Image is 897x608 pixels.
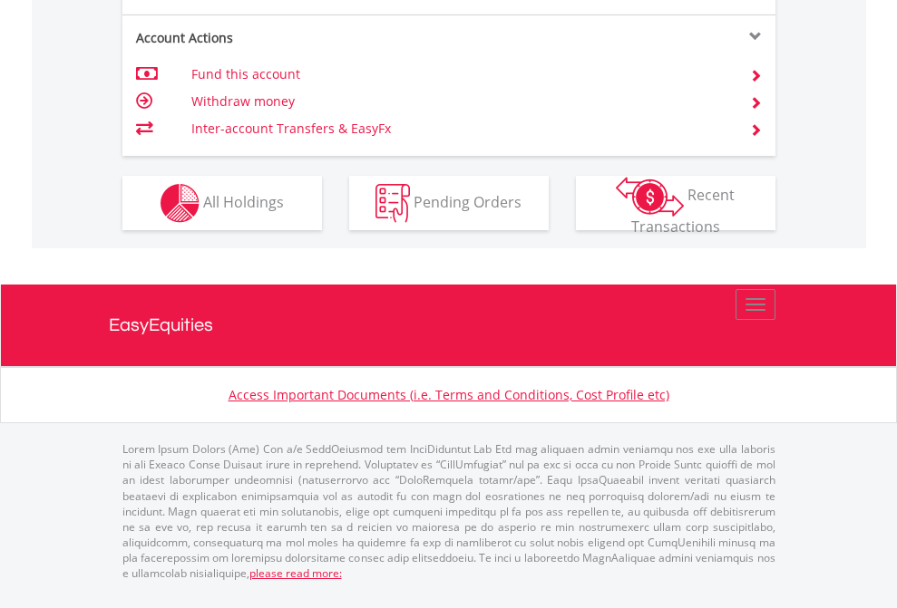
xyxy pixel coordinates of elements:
[122,29,449,47] div: Account Actions
[616,177,684,217] img: transactions-zar-wht.png
[249,565,342,581] a: please read more:
[414,191,522,211] span: Pending Orders
[122,441,775,581] p: Lorem Ipsum Dolors (Ame) Con a/e SeddOeiusmod tem InciDiduntut Lab Etd mag aliquaen admin veniamq...
[576,176,775,230] button: Recent Transactions
[229,386,669,403] a: Access Important Documents (i.e. Terms and Conditions, Cost Profile etc)
[203,191,284,211] span: All Holdings
[191,61,727,88] td: Fund this account
[349,176,549,230] button: Pending Orders
[375,184,410,223] img: pending_instructions-wht.png
[109,285,789,366] a: EasyEquities
[122,176,322,230] button: All Holdings
[191,88,727,115] td: Withdraw money
[161,184,200,223] img: holdings-wht.png
[191,115,727,142] td: Inter-account Transfers & EasyFx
